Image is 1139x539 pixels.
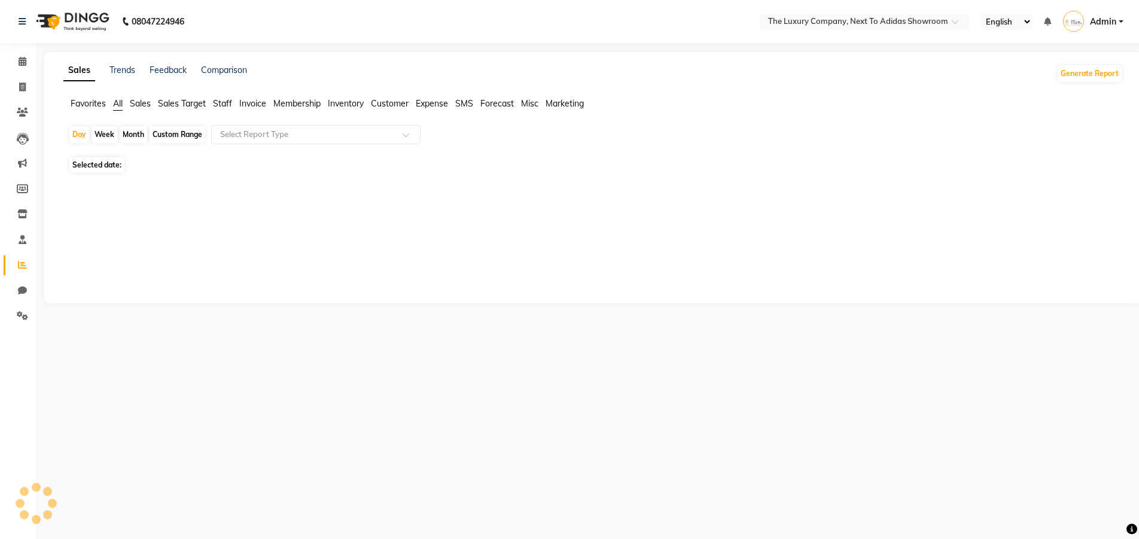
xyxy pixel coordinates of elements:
[521,98,538,109] span: Misc
[480,98,514,109] span: Forecast
[31,5,112,38] img: logo
[1058,65,1122,82] button: Generate Report
[150,126,205,143] div: Custom Range
[546,98,584,109] span: Marketing
[416,98,448,109] span: Expense
[130,98,151,109] span: Sales
[150,65,187,75] a: Feedback
[1090,16,1116,28] span: Admin
[328,98,364,109] span: Inventory
[92,126,117,143] div: Week
[71,98,106,109] span: Favorites
[69,157,124,172] span: Selected date:
[455,98,473,109] span: SMS
[371,98,409,109] span: Customer
[201,65,247,75] a: Comparison
[1063,11,1084,32] img: Admin
[69,126,89,143] div: Day
[109,65,135,75] a: Trends
[63,60,95,81] a: Sales
[273,98,321,109] span: Membership
[213,98,232,109] span: Staff
[120,126,147,143] div: Month
[132,5,184,38] b: 08047224946
[239,98,266,109] span: Invoice
[113,98,123,109] span: All
[158,98,206,109] span: Sales Target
